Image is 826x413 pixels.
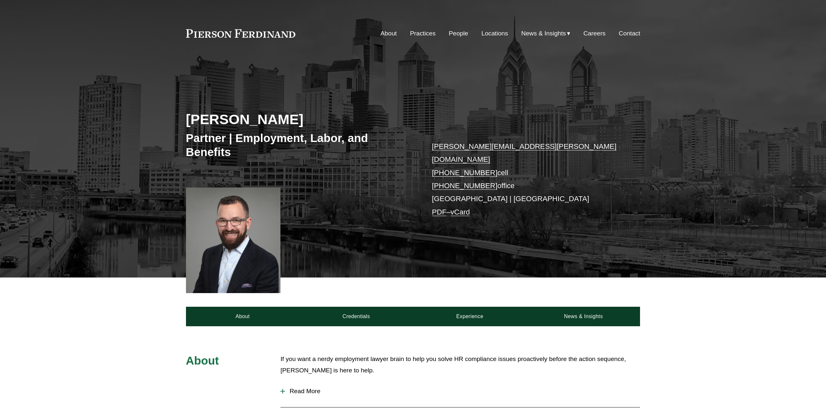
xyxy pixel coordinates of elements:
a: vCard [450,208,470,216]
a: PDF [432,208,447,216]
a: About [380,27,397,40]
a: Contact [619,27,640,40]
a: About [186,307,300,326]
span: About [186,354,219,367]
button: Read More [280,383,640,400]
a: [PHONE_NUMBER] [432,169,498,177]
span: News & Insights [521,28,566,39]
a: Practices [410,27,436,40]
a: People [449,27,468,40]
a: News & Insights [526,307,640,326]
span: Read More [285,388,640,395]
h3: Partner | Employment, Labor, and Benefits [186,131,413,159]
a: Careers [583,27,605,40]
p: If you want a nerdy employment lawyer brain to help you solve HR compliance issues proactively be... [280,354,640,376]
a: [PERSON_NAME][EMAIL_ADDRESS][PERSON_NAME][DOMAIN_NAME] [432,142,617,163]
a: Credentials [300,307,413,326]
a: [PHONE_NUMBER] [432,182,498,190]
a: Locations [481,27,508,40]
a: folder dropdown [521,27,570,40]
h2: [PERSON_NAME] [186,111,413,128]
a: Experience [413,307,527,326]
p: cell office [GEOGRAPHIC_DATA] | [GEOGRAPHIC_DATA] – [432,140,621,219]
